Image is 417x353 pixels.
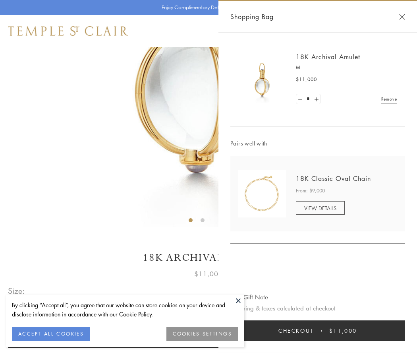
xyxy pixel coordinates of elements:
[296,201,345,215] a: VIEW DETAILS
[296,94,304,104] a: Set quantity to 0
[296,76,317,83] span: $11,000
[296,64,397,72] p: M
[296,174,371,183] a: 18K Classic Oval Chain
[166,327,238,341] button: COOKIES SETTINGS
[12,301,238,319] div: By clicking “Accept all”, you agree that our website can store cookies on your device and disclos...
[230,320,405,341] button: Checkout $11,000
[230,139,405,148] span: Pairs well with
[381,95,397,103] a: Remove
[12,327,90,341] button: ACCEPT ALL COOKIES
[278,326,314,335] span: Checkout
[312,94,320,104] a: Set quantity to 2
[230,12,274,22] span: Shopping Bag
[194,269,223,279] span: $11,000
[238,56,286,103] img: 18K Archival Amulet
[296,52,360,61] a: 18K Archival Amulet
[230,303,405,313] p: Shipping & taxes calculated at checkout
[399,14,405,20] button: Close Shopping Bag
[162,4,252,12] p: Enjoy Complimentary Delivery & Returns
[8,251,409,265] h1: 18K Archival Amulet
[230,292,268,302] button: Add Gift Note
[238,170,286,217] img: N88865-OV18
[296,187,325,195] span: From: $9,000
[304,204,336,212] span: VIEW DETAILS
[8,284,25,297] span: Size:
[8,26,128,36] img: Temple St. Clair
[329,326,357,335] span: $11,000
